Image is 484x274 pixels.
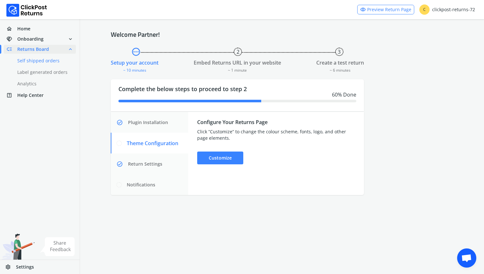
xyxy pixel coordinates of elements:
[127,182,155,188] span: Notifications
[117,158,127,170] span: check_circle
[68,35,73,43] span: expand_more
[117,116,127,129] span: check_circle
[16,264,34,270] span: Settings
[111,79,364,111] div: Complete the below steps to proceed to step 2
[197,118,355,126] div: Configure Your Returns Page
[4,91,76,100] a: help_centerHelp Center
[194,59,281,67] div: Embed Returns URL in your website
[6,45,17,54] span: low_priority
[6,35,17,43] span: handshake
[419,4,475,15] div: clickpost-returns-72
[111,31,453,38] h4: Welcome Partner!
[127,139,178,147] span: Theme Configuration
[17,92,44,98] span: Help Center
[5,262,16,271] span: settings
[335,48,343,56] button: 3
[4,68,84,77] a: Label generated orders
[316,59,364,67] div: Create a test return
[194,67,281,73] div: ~ 1 minute
[118,91,356,98] div: 60 % Done
[360,5,366,14] span: visibility
[6,24,17,33] span: home
[4,24,76,33] a: homeHome
[17,46,49,52] span: Returns Board
[197,152,243,164] div: Customize
[17,26,30,32] span: Home
[419,4,430,15] span: C
[357,5,414,14] a: visibilityPreview Return Page
[17,36,44,42] span: Onboarding
[128,119,168,126] span: Plugin Installation
[68,45,73,54] span: expand_less
[111,67,158,73] div: ~ 10 minutes
[40,237,75,256] img: share feedback
[128,161,162,167] span: Return Settings
[316,67,364,73] div: ~ 6 minutes
[4,79,84,88] a: Analytics
[457,248,476,268] a: Open chat
[197,129,355,141] div: Click ”Customize” to change the colour scheme, fonts, logo, and other page elements.
[131,46,141,58] span: pending
[6,4,47,17] img: Logo
[111,59,158,67] div: Setup your account
[6,91,17,100] span: help_center
[4,56,84,65] a: Self shipped orders
[234,48,242,56] button: 2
